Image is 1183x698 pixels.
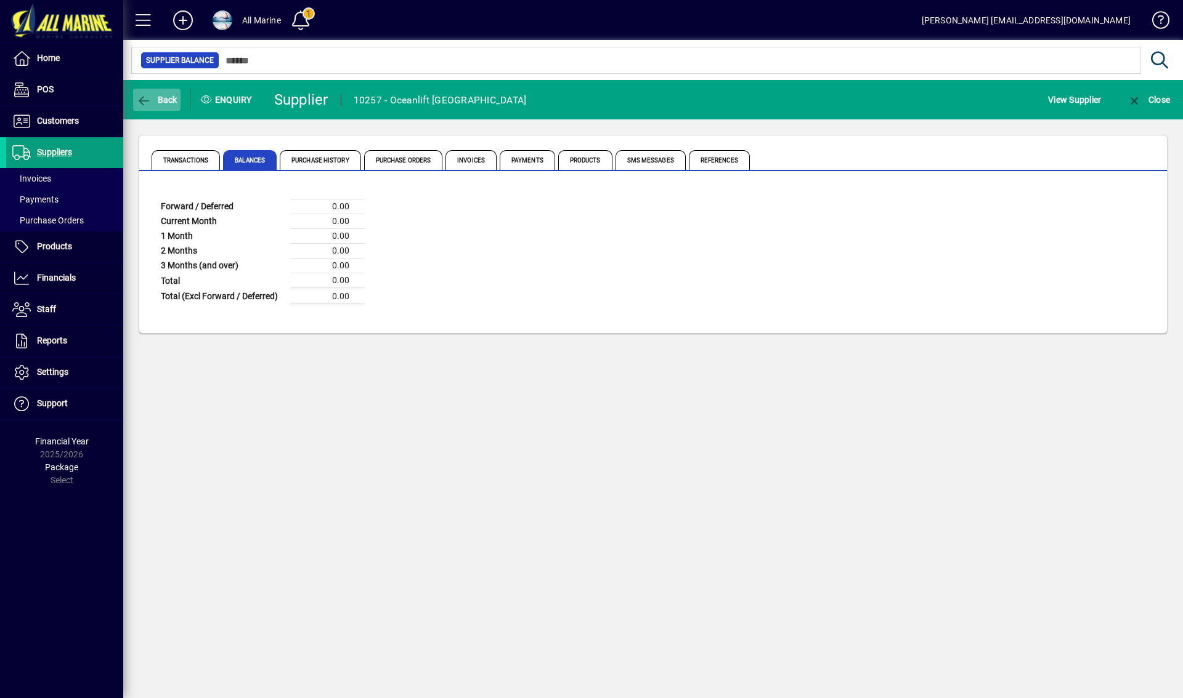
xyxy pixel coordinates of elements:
[1114,89,1183,111] app-page-header-button: Close enquiry
[133,89,181,111] button: Back
[12,174,51,183] span: Invoices
[364,150,443,170] span: Purchase Orders
[290,244,364,259] td: 0.00
[6,326,123,356] a: Reports
[123,89,191,111] app-page-header-button: Back
[1127,95,1170,105] span: Close
[1048,90,1101,110] span: View Supplier
[6,43,123,74] a: Home
[155,214,290,229] td: Current Month
[155,229,290,244] td: 1 Month
[152,150,220,170] span: Transactions
[37,398,68,408] span: Support
[290,273,364,289] td: 0.00
[616,150,686,170] span: SMS Messages
[6,189,123,210] a: Payments
[155,289,290,305] td: Total (Excl Forward / Deferred)
[6,210,123,231] a: Purchase Orders
[290,259,364,273] td: 0.00
[6,388,123,419] a: Support
[290,229,364,244] td: 0.00
[1143,2,1168,42] a: Knowledge Base
[37,84,54,94] span: POS
[1045,89,1104,111] button: View Supplier
[37,116,79,126] span: Customers
[146,54,214,66] span: Supplier Balance
[280,150,361,170] span: Purchase History
[45,462,78,472] span: Package
[203,9,242,31] button: Profile
[558,150,612,170] span: Products
[155,259,290,273] td: 3 Months (and over)
[290,199,364,214] td: 0.00
[12,195,59,204] span: Payments
[500,150,555,170] span: Payments
[155,199,290,214] td: Forward / Deferred
[37,147,72,157] span: Suppliers
[6,74,123,105] a: POS
[12,215,84,225] span: Purchase Orders
[6,231,123,262] a: Products
[354,90,527,110] div: 10257 - Oceanlift [GEOGRAPHIC_DATA]
[37,241,72,251] span: Products
[223,150,277,170] span: Balances
[37,335,67,345] span: Reports
[6,106,123,137] a: Customers
[6,357,123,388] a: Settings
[37,304,56,314] span: Staff
[155,273,290,289] td: Total
[689,150,750,170] span: References
[155,244,290,259] td: 2 Months
[6,294,123,325] a: Staff
[6,168,123,189] a: Invoices
[290,289,364,305] td: 0.00
[37,273,76,283] span: Financials
[922,10,1131,30] div: [PERSON_NAME] [EMAIL_ADDRESS][DOMAIN_NAME]
[35,436,89,446] span: Financial Year
[242,10,281,30] div: All Marine
[163,9,203,31] button: Add
[37,367,68,377] span: Settings
[191,90,265,110] div: Enquiry
[290,214,364,229] td: 0.00
[1124,89,1173,111] button: Close
[6,263,123,294] a: Financials
[274,90,328,110] div: Supplier
[445,150,497,170] span: Invoices
[136,95,177,105] span: Back
[37,53,60,63] span: Home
